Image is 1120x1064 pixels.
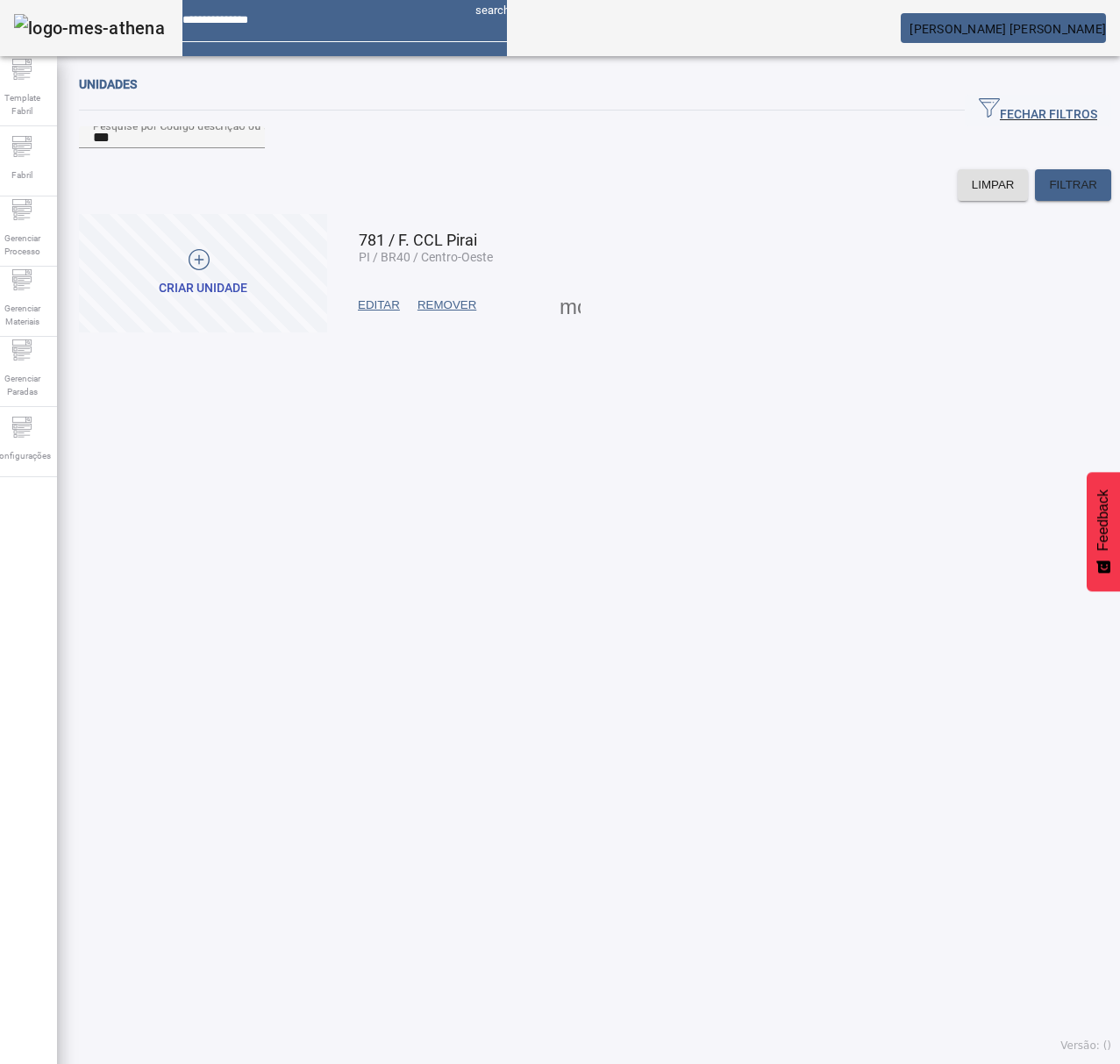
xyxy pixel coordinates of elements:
[1095,489,1111,551] span: Feedback
[958,169,1029,201] button: LIMPAR
[554,289,586,321] button: Mais
[1035,169,1111,201] button: FILTRAR
[6,163,38,187] span: Fabril
[93,119,288,132] mat-label: Pesquise por Código descrição ou sigla
[910,22,1106,36] span: [PERSON_NAME] [PERSON_NAME]
[417,296,476,314] span: REMOVER
[359,250,493,264] span: PI / BR40 / Centro-Oeste
[965,95,1111,126] button: FECHAR FILTROS
[1060,1039,1111,1052] span: Versão: ()
[359,231,477,249] span: 781 / F. CCL Pirai
[1087,472,1120,591] button: Feedback - Mostrar pesquisa
[349,289,409,321] button: EDITAR
[358,296,400,314] span: EDITAR
[1049,176,1097,194] span: FILTRAR
[79,77,137,91] span: Unidades
[159,280,247,297] div: Criar unidade
[79,214,327,332] button: Criar unidade
[979,97,1097,124] span: FECHAR FILTROS
[972,176,1015,194] span: LIMPAR
[14,14,165,42] img: logo-mes-athena
[409,289,485,321] button: REMOVER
